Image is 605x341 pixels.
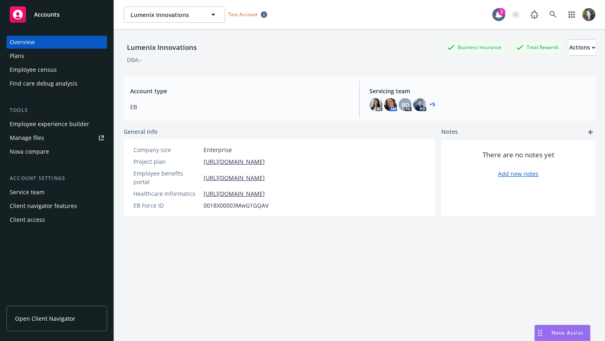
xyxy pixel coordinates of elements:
button: Nova Assist [534,325,590,341]
div: Account settings [6,174,107,182]
a: Plans [6,49,107,62]
div: Plans [10,49,24,62]
div: Drag to move [535,325,545,341]
div: 2 [498,8,505,15]
button: Lumenix Innovations [124,6,225,23]
a: Employee census [6,63,107,76]
a: Report a Bug [526,6,543,23]
a: Accounts [6,3,107,26]
a: Switch app [564,6,580,23]
span: BD [401,101,409,109]
div: Nova compare [10,145,49,158]
a: [URL][DOMAIN_NAME] [204,157,265,166]
div: Employee census [10,63,57,76]
div: Project plan [133,157,200,166]
div: Total Rewards [512,42,563,52]
img: photo [384,98,397,111]
a: Nova compare [6,145,107,158]
a: add [586,127,595,137]
a: +5 [429,102,435,107]
div: Employee benefits portal [133,169,200,186]
a: Overview [6,36,107,49]
div: Actions [569,40,595,55]
div: EB Force ID [133,201,200,210]
a: [URL][DOMAIN_NAME] [204,174,265,182]
span: Enterprise [204,146,232,154]
span: Open Client Navigator [15,314,75,323]
div: Healthcare Informatics [133,189,200,198]
span: EB [130,103,350,111]
button: Actions [569,39,595,56]
a: Search [545,6,561,23]
div: Tools [6,106,107,114]
div: Client access [10,213,45,226]
a: Add new notes [498,169,538,178]
a: Start snowing [508,6,524,23]
img: photo [582,8,595,21]
div: Company size [133,146,200,154]
a: Client access [6,213,107,226]
span: Accounts [34,11,60,18]
span: 0018X00003MwG1GQAV [204,201,268,210]
div: Overview [10,36,35,49]
a: Client navigator features [6,199,107,212]
span: Test Account [228,11,257,18]
a: [URL][DOMAIN_NAME] [204,189,265,198]
span: Account type [130,87,350,95]
img: photo [413,98,426,111]
div: Service team [10,186,45,199]
span: Servicing team [369,87,589,95]
span: Test Account [225,10,270,19]
span: Notes [441,127,458,137]
span: Lumenix Innovations [131,11,201,19]
span: Nova Assist [551,329,584,336]
a: Employee experience builder [6,118,107,131]
div: Client navigator features [10,199,77,212]
div: Manage files [10,131,44,144]
span: There are no notes yet [483,150,554,160]
div: Business Insurance [443,42,506,52]
div: Find care debug analysis [10,77,77,90]
div: DBA: - [127,56,142,64]
img: photo [369,98,382,111]
a: Manage files [6,131,107,144]
div: Lumenix Innovations [124,42,200,53]
span: General info [124,127,158,136]
a: Find care debug analysis [6,77,107,90]
a: Service team [6,186,107,199]
div: Employee experience builder [10,118,89,131]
